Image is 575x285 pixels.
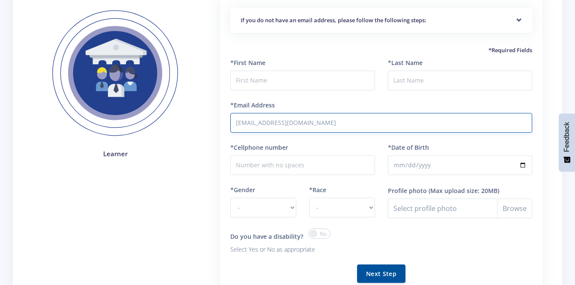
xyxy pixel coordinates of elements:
button: Next Step [357,264,405,283]
button: Feedback - Show survey [559,113,575,172]
span: Feedback [563,122,571,152]
label: *Email Address [230,101,275,110]
input: Last Name [388,71,532,90]
label: *Date of Birth [388,143,429,152]
h4: Learner [39,149,191,159]
h5: If you do not have an email address, please follow the following steps: [241,16,522,25]
label: (Max upload size: 20MB) [429,186,499,195]
label: *Gender [230,185,255,194]
input: Email Address [230,113,532,133]
label: *Cellphone number [230,143,288,152]
input: Number with no spaces [230,155,375,175]
p: Select Yes or No as appropriate [230,244,375,255]
label: *Race [309,185,326,194]
label: Profile photo [388,186,427,195]
input: First Name [230,71,375,90]
label: Do you have a disability? [230,232,303,241]
h5: *Required Fields [230,46,532,55]
label: *Last Name [388,58,423,67]
label: *First Name [230,58,265,67]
